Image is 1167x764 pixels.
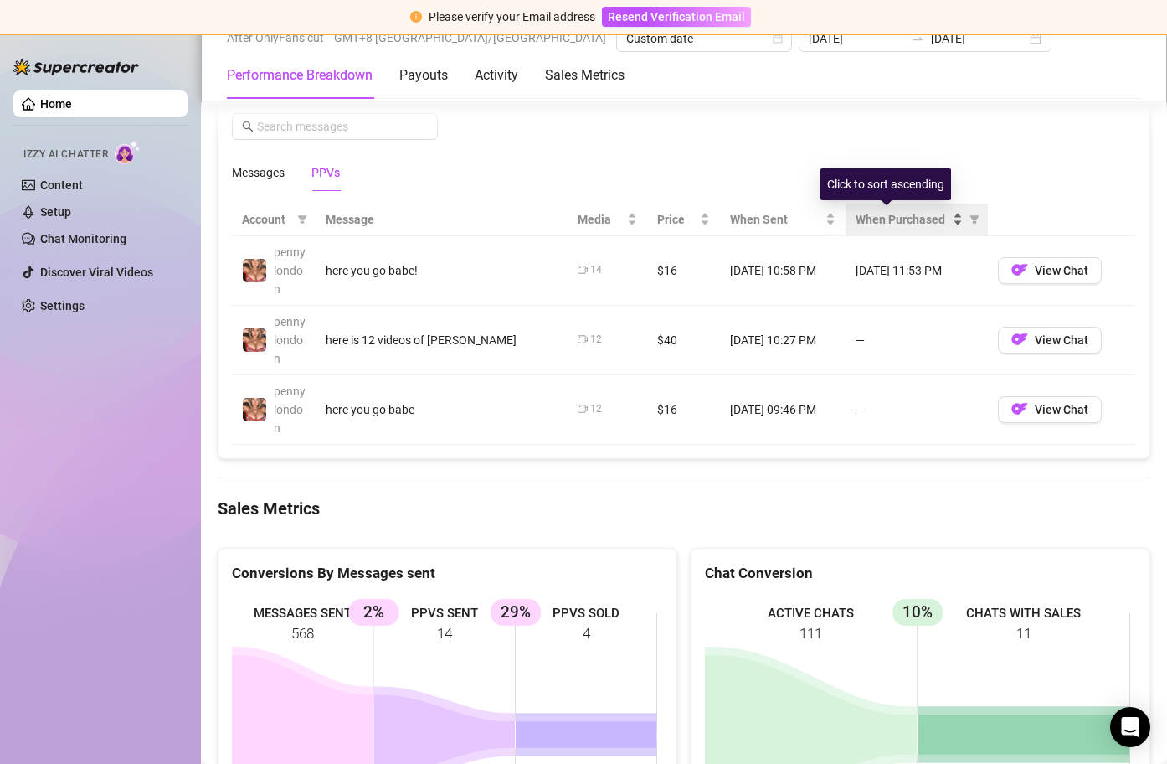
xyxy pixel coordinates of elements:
[846,375,988,445] td: —
[856,210,949,229] span: When Purchased
[846,204,988,236] th: When Purchased
[720,375,846,445] td: [DATE] 09:46 PM
[657,210,697,229] span: Price
[647,375,720,445] td: $16
[998,257,1102,284] button: OFView Chat
[1011,400,1028,417] img: OF
[232,562,663,585] div: Conversions By Messages sent
[40,232,126,245] a: Chat Monitoring
[911,32,924,45] span: swap-right
[720,236,846,306] td: [DATE] 10:58 PM
[602,7,751,27] button: Resend Verification Email
[730,210,822,229] span: When Sent
[647,236,720,306] td: $16
[410,11,422,23] span: exclamation-circle
[773,34,783,44] span: calendar
[40,178,83,192] a: Content
[297,214,307,225] span: filter
[326,400,558,419] div: here you go babe
[334,25,606,50] span: GMT+8 [GEOGRAPHIC_DATA]/[GEOGRAPHIC_DATA]
[13,59,139,75] img: logo-BBDzfeDw.svg
[998,267,1102,281] a: OFView Chat
[23,147,108,163] span: Izzy AI Chatter
[218,497,1150,520] h4: Sales Metrics
[115,140,141,164] img: AI Chatter
[40,97,72,111] a: Home
[243,328,266,352] img: pennylondon
[720,204,846,236] th: When Sent
[1035,264,1088,277] span: View Chat
[578,265,588,275] span: video-camera
[399,65,448,85] div: Payouts
[326,261,558,280] div: here you go babe!
[232,163,285,182] div: Messages
[326,331,558,349] div: here is 12 videos of [PERSON_NAME]
[590,401,602,417] div: 12
[820,168,951,200] div: Click to sort ascending
[720,306,846,375] td: [DATE] 10:27 PM
[274,245,306,296] span: pennylondon
[966,207,983,232] span: filter
[846,306,988,375] td: —
[475,65,518,85] div: Activity
[608,10,745,23] span: Resend Verification Email
[257,117,428,136] input: Search messages
[578,334,588,344] span: video-camera
[998,337,1102,350] a: OFView Chat
[242,121,254,132] span: search
[626,26,782,51] span: Custom date
[243,259,266,282] img: pennylondon
[40,266,153,279] a: Discover Viral Videos
[1035,403,1088,416] span: View Chat
[969,214,979,225] span: filter
[1110,707,1150,747] div: Open Intercom Messenger
[227,65,373,85] div: Performance Breakdown
[40,299,85,312] a: Settings
[911,32,924,45] span: to
[274,385,306,435] span: pennylondon
[590,332,602,348] div: 12
[998,396,1102,423] button: OFView Chat
[243,398,266,421] img: pennylondon
[809,29,904,48] input: Start date
[316,204,568,236] th: Message
[429,8,595,26] div: Please verify your Email address
[998,327,1102,354] button: OFView Chat
[242,210,290,229] span: Account
[227,25,324,50] span: After OnlyFans cut
[40,205,71,219] a: Setup
[705,562,1136,585] div: Chat Conversion
[311,163,340,182] div: PPVs
[294,207,311,232] span: filter
[274,315,306,365] span: pennylondon
[846,236,988,306] td: [DATE] 11:53 PM
[1035,333,1088,347] span: View Chat
[568,204,647,236] th: Media
[545,65,625,85] div: Sales Metrics
[998,406,1102,420] a: OFView Chat
[578,210,624,229] span: Media
[578,404,588,414] span: video-camera
[647,204,720,236] th: Price
[1011,331,1028,348] img: OF
[1011,261,1028,278] img: OF
[647,306,720,375] td: $40
[931,29,1026,48] input: End date
[590,262,602,278] div: 14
